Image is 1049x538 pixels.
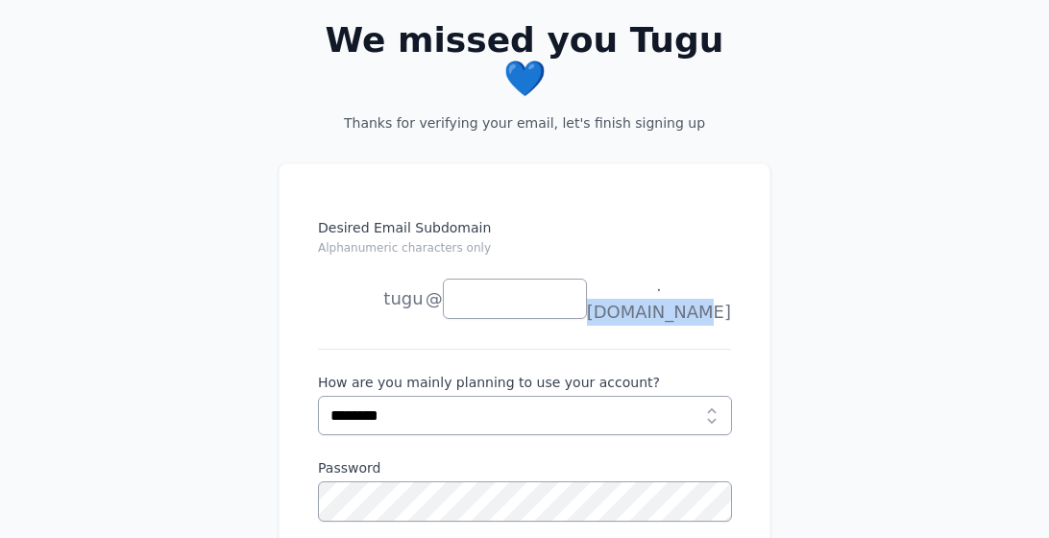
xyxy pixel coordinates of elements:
[587,272,731,326] span: .[DOMAIN_NAME]
[426,285,443,312] span: @
[318,218,731,268] label: Desired Email Subdomain
[318,458,731,477] label: Password
[318,280,424,318] li: news
[309,113,740,133] p: Thanks for verifying your email, let's finish signing up
[318,241,491,255] small: Alphanumeric characters only
[309,21,740,98] h2: We missed you Tugu 💙
[318,373,731,392] label: How are you mainly planning to use your account?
